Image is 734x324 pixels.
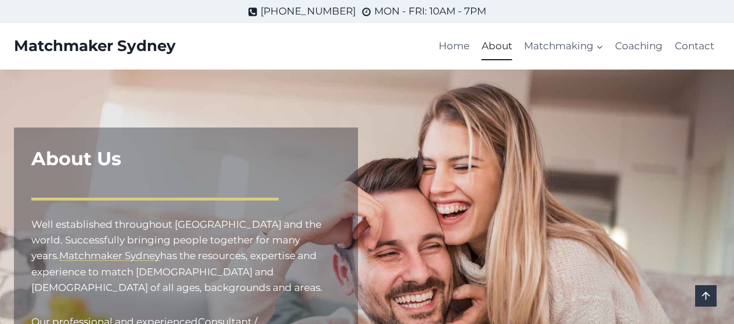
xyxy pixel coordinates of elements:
mark: Well established throughout [GEOGRAPHIC_DATA] and the world. Successfully bringing people togethe... [31,219,321,261]
a: Matchmaker Sydney [14,37,176,55]
a: About [476,32,518,60]
a: Matchmaking [518,32,609,60]
p: has the resources, expertise and experience to match [DEMOGRAPHIC_DATA] and [DEMOGRAPHIC_DATA] of... [31,217,341,296]
a: Matchmaker Sydney [59,250,160,261]
span: [PHONE_NUMBER] [261,3,356,19]
a: Contact [669,32,720,60]
a: Scroll to top [695,285,717,307]
h1: About Us [31,145,341,173]
span: Matchmaking [524,38,603,54]
span: MON - FRI: 10AM - 7PM [374,3,486,19]
a: Coaching [609,32,668,60]
a: [PHONE_NUMBER] [248,3,356,19]
a: Home [433,32,475,60]
nav: Primary [433,32,720,60]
